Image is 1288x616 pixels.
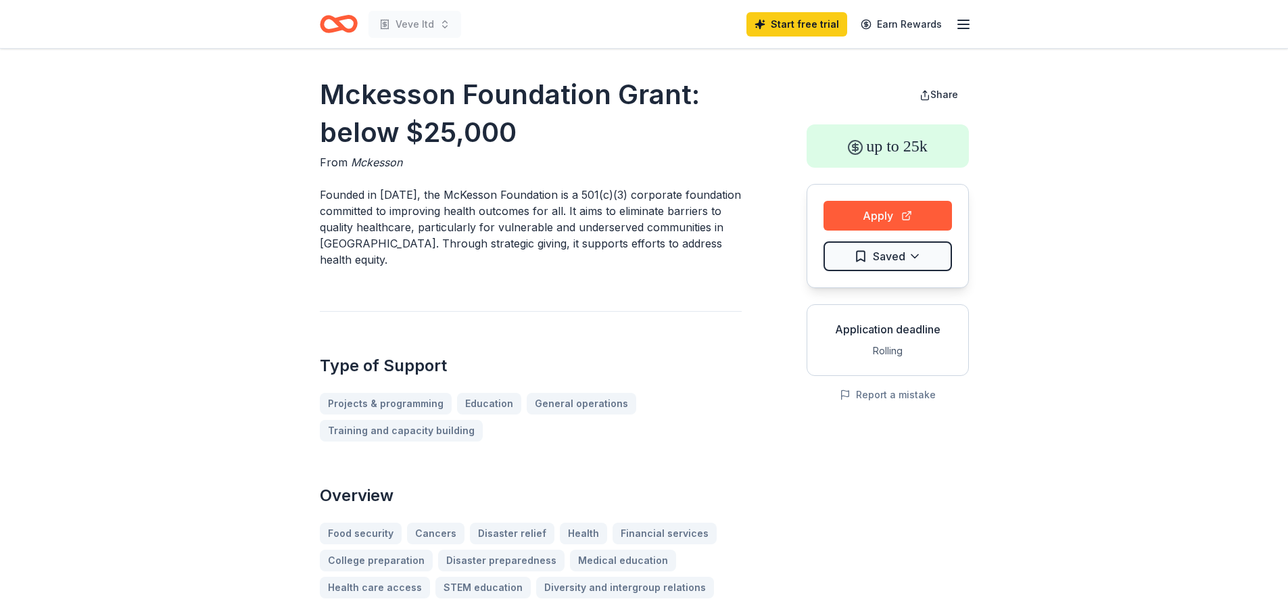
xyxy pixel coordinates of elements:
[320,187,742,268] p: Founded in [DATE], the McKesson Foundation is a 501(c)(3) corporate foundation committed to impro...
[853,12,950,37] a: Earn Rewards
[320,8,358,40] a: Home
[840,387,936,403] button: Report a mistake
[351,156,402,169] span: Mckesson
[368,11,461,38] button: Veve ltd
[320,355,742,377] h2: Type of Support
[818,343,957,359] div: Rolling
[320,485,742,506] h2: Overview
[818,321,957,337] div: Application deadline
[320,420,483,442] a: Training and capacity building
[457,393,521,414] a: Education
[873,247,905,265] span: Saved
[824,201,952,231] button: Apply
[930,89,958,100] span: Share
[320,76,742,151] h1: Mckesson Foundation Grant: below $25,000
[909,81,969,108] button: Share
[527,393,636,414] a: General operations
[807,124,969,168] div: up to 25k
[824,241,952,271] button: Saved
[396,16,434,32] span: Veve ltd
[320,154,742,170] div: From
[320,393,452,414] a: Projects & programming
[746,12,847,37] a: Start free trial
